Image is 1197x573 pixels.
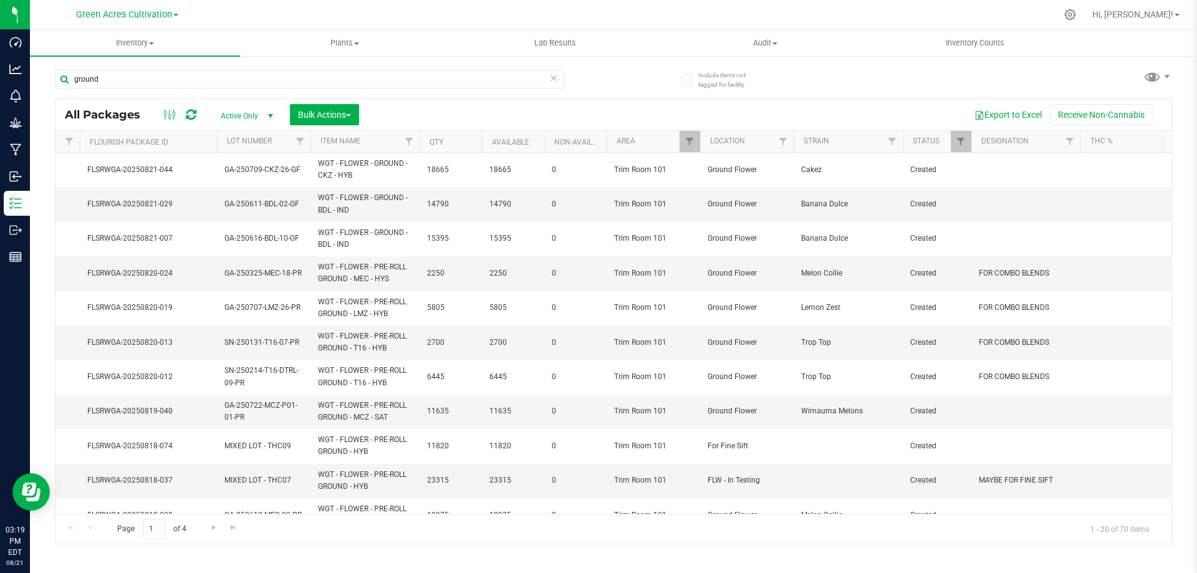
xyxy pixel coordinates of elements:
a: Audit [660,30,870,56]
span: WGT - FLOWER - PRE-ROLL GROUND - T16 - HYB [318,365,412,388]
span: Trim Room 101 [614,440,693,452]
span: Lab Results [517,37,593,49]
span: FOR COMBO BLENDS [979,267,1073,279]
span: Melon Collie [801,509,895,521]
button: Export to Excel [966,104,1050,125]
span: Trop Top [801,337,895,349]
span: FLSRWGA-20250820-019 [87,302,209,314]
span: Wimauma Melons [801,405,895,417]
p: 08/21 [6,558,24,567]
span: Trop Top [801,371,895,383]
span: GA-250616-BDL-10-GF [224,233,303,244]
a: Qty [430,138,443,147]
span: 0 [552,405,599,417]
inline-svg: Monitoring [9,90,22,102]
span: 0 [552,440,599,452]
span: Trim Room 101 [614,267,693,279]
span: 12975 [427,509,474,521]
span: MAYBE FOR FINE SIFT [979,474,1073,486]
span: 23315 [427,474,474,486]
span: Inventory Counts [929,37,1021,49]
span: FLSRWGA-20250821-044 [87,164,209,176]
span: Created [910,267,964,279]
button: Receive Non-Cannabis [1050,104,1153,125]
span: GA-250707-LMZ-26-PR [224,302,303,314]
span: Audit [661,37,870,49]
a: Filter [680,131,700,152]
span: WGT - FLOWER - PRE-ROLL GROUND - HYB [318,434,412,458]
span: 12975 [489,509,537,521]
span: WGT - FLOWER - PRE-ROLL GROUND - LMZ - HYB [318,296,412,320]
a: Filter [399,131,420,152]
span: Trim Room 101 [614,233,693,244]
div: Manage settings [1062,9,1078,21]
a: THC % [1090,137,1113,145]
span: WGT - FLOWER - GROUND - BDL - IND [318,227,412,251]
span: Trim Room 101 [614,164,693,176]
inline-svg: Grow [9,117,22,129]
span: SN-250131-T16-07-PR [224,337,303,349]
a: Filter [1060,131,1080,152]
span: 11635 [489,405,537,417]
span: 14790 [489,198,537,210]
span: GA-250611-BDL-02-GF [224,198,303,210]
span: 0 [552,267,599,279]
span: FOR COMBO BLENDS [979,302,1073,314]
span: 5805 [427,302,474,314]
span: WGT - FLOWER - PRE-ROLL GROUND - T16 - HYB [318,330,412,354]
a: Lab Results [450,30,660,56]
span: SN-250214-T16-DTRL-09-PR [224,365,303,388]
span: Trim Room 101 [614,337,693,349]
a: Lot Number [227,137,272,145]
span: Clear [549,70,558,86]
span: Trim Room 101 [614,198,693,210]
span: FLSRWGA-20250818-008 [87,509,209,521]
span: 18665 [489,164,537,176]
span: Include items not tagged for facility [698,70,761,89]
span: Ground Flower [708,509,786,521]
a: Filter [59,131,80,152]
span: WGT - FLOWER - GROUND - BDL - IND [318,192,412,216]
span: Green Acres Cultivation [76,9,172,20]
span: Page of 4 [107,519,196,539]
span: 0 [552,164,599,176]
button: Bulk Actions [290,104,359,125]
span: Created [910,337,964,349]
span: Trim Room 101 [614,509,693,521]
input: Search Package ID, Item Name, SKU, Lot or Part Number... [55,70,564,89]
span: All Packages [65,108,153,122]
a: Filter [290,131,310,152]
a: Plants [240,30,450,56]
a: Filter [773,131,794,152]
span: WGT - FLOWER - PRE-ROLL GROUND - MCZ - SAT [318,400,412,423]
span: Ground Flower [708,267,786,279]
inline-svg: Inbound [9,170,22,183]
span: 5805 [489,302,537,314]
span: WGT - FLOWER - PRE-ROLL GROUND - MEC - HYS [318,261,412,285]
span: 11820 [427,440,474,452]
span: Created [910,302,964,314]
span: Trim Room 101 [614,302,693,314]
span: GA-250722-MCZ-P01-01-PR [224,400,303,423]
span: 6445 [427,371,474,383]
span: 14790 [427,198,474,210]
span: Created [910,509,964,521]
span: FLSRWGA-20250818-074 [87,440,209,452]
span: MIXED LOT - THC07 [224,474,303,486]
span: 23315 [489,474,537,486]
span: 15395 [489,233,537,244]
span: WGT - FLOWER - GROUND - CKZ - HYB [318,158,412,181]
span: 0 [552,302,599,314]
input: 1 [143,519,165,539]
span: Melon Collie [801,267,895,279]
span: Cakez [801,164,895,176]
a: Filter [951,131,971,152]
span: Hi, [PERSON_NAME]! [1092,9,1173,19]
span: FLSRWGA-20250820-024 [87,267,209,279]
span: WGT - FLOWER - PRE-ROLL GROUND - HYB [318,469,412,493]
span: 0 [552,233,599,244]
span: 1 - 20 of 70 items [1080,519,1159,538]
span: 11820 [489,440,537,452]
span: Created [910,371,964,383]
a: Designation [981,137,1029,145]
